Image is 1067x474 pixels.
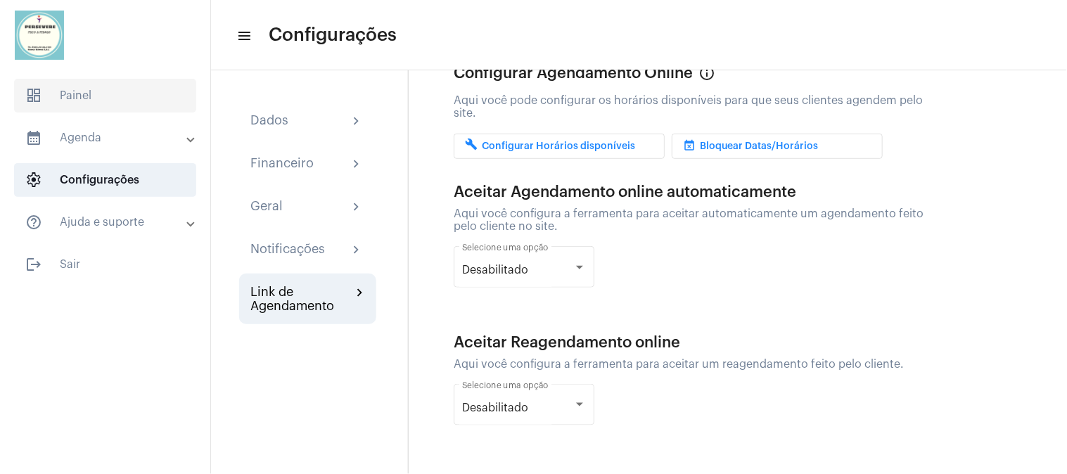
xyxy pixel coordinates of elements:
[352,285,365,302] mat-icon: chevron_right
[683,141,818,151] span: Bloquear Datas/Horários
[250,285,352,313] div: Link de Agendamento
[454,358,938,371] div: Aqui você configura a ferramenta para aceitar um reagendamento feito pelo cliente.
[348,113,365,130] mat-icon: chevron_right
[454,207,938,233] div: Aqui você configura a ferramenta para aceitar automaticamente um agendamento feito pelo cliente n...
[14,248,196,281] span: Sair
[454,134,665,159] button: Configurar Horários disponíveis
[14,163,196,197] span: Configurações
[25,256,42,273] mat-icon: sidenav icon
[672,134,883,159] button: Bloquear Datas/Horários
[250,242,325,259] div: Notificações
[698,65,715,82] mat-icon: Info
[693,59,721,87] button: Info
[454,94,938,120] div: Aqui você pode configurar os horários disponíveis para que seus clientes agendem pelo site.
[25,87,42,104] span: sidenav icon
[269,24,397,46] span: Configurações
[348,199,365,216] mat-icon: chevron_right
[250,199,283,216] div: Geral
[8,205,210,239] mat-expansion-panel-header: sidenav iconAjuda e suporte
[348,156,365,173] mat-icon: chevron_right
[25,129,188,146] mat-panel-title: Agenda
[454,334,938,351] div: Aceitar Reagendamento online
[683,139,700,156] mat-icon: event_busy
[465,138,482,155] mat-icon: build
[462,402,528,414] span: Desabilitado
[236,27,250,44] mat-icon: sidenav icon
[14,79,196,113] span: Painel
[11,7,68,63] img: 5d8d47a4-7bd9-c6b3-230d-111f976e2b05.jpeg
[25,214,42,231] mat-icon: sidenav icon
[454,184,938,200] div: Aceitar Agendamento online automaticamente
[250,113,288,130] div: Dados
[25,172,42,188] span: sidenav icon
[25,129,42,146] mat-icon: sidenav icon
[454,65,693,82] div: Configurar Agendamento Online
[462,264,528,276] span: Desabilitado
[8,121,210,155] mat-expansion-panel-header: sidenav iconAgenda
[348,242,365,259] mat-icon: chevron_right
[465,141,635,151] span: Configurar Horários disponíveis
[250,156,314,173] div: Financeiro
[25,214,188,231] mat-panel-title: Ajuda e suporte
